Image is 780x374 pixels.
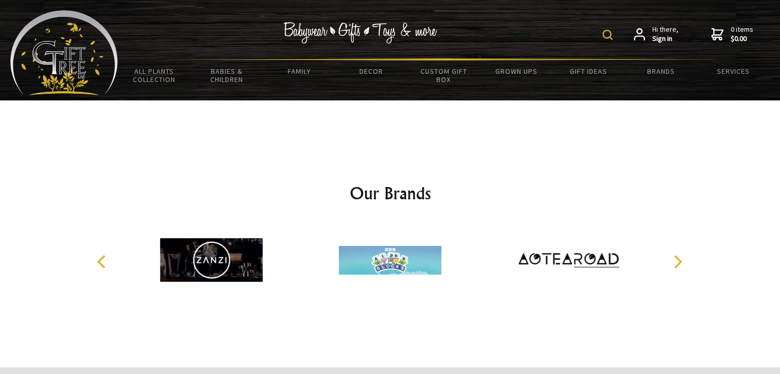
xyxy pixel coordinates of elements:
a: Grown Ups [480,60,552,82]
a: Family [263,60,335,82]
span: 0 items [731,25,753,43]
a: Decor [335,60,408,82]
img: Babywear - Gifts - Toys & more [284,22,437,44]
button: Previous [92,251,114,273]
img: product search [603,30,613,40]
a: Gift Ideas [552,60,625,82]
a: Hi there,Sign in [634,25,678,43]
strong: $0.00 [731,34,753,44]
strong: Sign in [652,34,678,44]
span: Hi there, [652,25,678,43]
a: Custom Gift Box [408,60,480,90]
h2: Our Brands [87,181,694,205]
a: Babies & Children [190,60,263,90]
img: Babyware - Gifts - Toys and more... [10,10,118,95]
img: Alphablocks [338,222,441,299]
img: Aotearoad [517,222,620,299]
a: 0 items$0.00 [711,25,753,43]
img: Zanzi [160,222,263,299]
button: Next [666,251,689,273]
a: Services [697,60,770,82]
a: Brands [625,60,697,82]
a: All Plants Collection [118,60,190,90]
